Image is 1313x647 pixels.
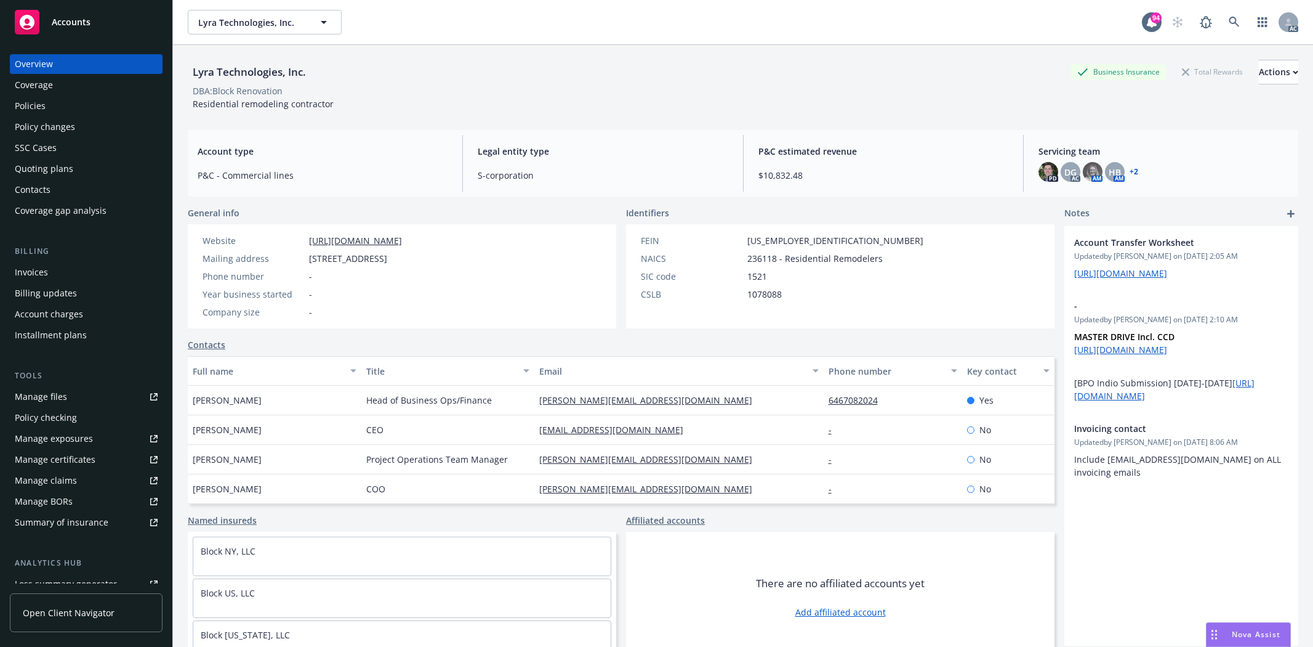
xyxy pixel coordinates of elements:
div: Summary of insurance [15,513,108,532]
div: Manage claims [15,471,77,490]
span: Residential remodeling contractor [193,98,334,110]
a: [URL][DOMAIN_NAME] [309,235,402,246]
a: Named insureds [188,514,257,527]
a: [PERSON_NAME][EMAIL_ADDRESS][DOMAIN_NAME] [539,454,762,465]
div: Title [366,365,516,378]
a: [EMAIL_ADDRESS][DOMAIN_NAME] [539,424,693,436]
span: Yes [979,394,994,407]
div: Manage certificates [15,450,95,470]
span: - [1074,299,1256,312]
span: COO [366,482,385,495]
span: [PERSON_NAME] [193,453,262,466]
div: Account charges [15,304,83,324]
a: Start snowing [1165,10,1190,35]
span: - [309,306,312,319]
a: Contacts [188,338,225,351]
span: [PERSON_NAME] [193,482,262,495]
span: - [309,270,312,283]
div: 94 [1150,12,1162,23]
div: Policies [15,96,46,116]
span: Include [EMAIL_ADDRESS][DOMAIN_NAME] on ALL invoicing emails [1074,454,1283,478]
div: Business Insurance [1071,64,1166,79]
a: Summary of insurance [10,513,163,532]
div: Policy checking [15,408,77,428]
div: Key contact [967,365,1036,378]
a: Coverage gap analysis [10,201,163,221]
div: Phone number [203,270,304,283]
a: Block [US_STATE], LLC [201,629,290,641]
a: Block US, LLC [201,587,255,599]
div: Analytics hub [10,557,163,569]
div: Year business started [203,288,304,301]
a: SSC Cases [10,138,163,158]
span: [US_EMPLOYER_IDENTIFICATION_NUMBER] [747,234,923,247]
a: +2 [1130,168,1138,176]
span: P&C estimated revenue [758,145,1008,158]
span: [PERSON_NAME] [193,423,262,436]
div: Invoicing contactUpdatedby [PERSON_NAME] on [DATE] 8:06 AMInclude [EMAIL_ADDRESS][DOMAIN_NAME] on... [1064,412,1298,489]
span: DG [1064,166,1077,179]
a: Report a Bug [1194,10,1218,35]
a: Loss summary generator [10,574,163,594]
span: No [979,482,991,495]
span: Legal entity type [478,145,728,158]
div: Website [203,234,304,247]
div: Loss summary generator [15,574,117,594]
a: [URL][DOMAIN_NAME] [1074,344,1167,356]
button: Nova Assist [1206,622,1291,647]
a: Accounts [10,5,163,39]
span: Identifiers [626,206,669,219]
span: There are no affiliated accounts yet [756,576,925,591]
img: photo [1038,162,1058,182]
div: Installment plans [15,325,87,345]
a: add [1283,206,1298,221]
a: Manage BORs [10,492,163,511]
p: [BPO Indio Submission] [DATE]-[DATE] [1074,376,1288,402]
div: Billing updates [15,283,77,303]
a: Quoting plans [10,159,163,179]
a: Coverage [10,75,163,95]
button: Actions [1259,60,1298,84]
span: CEO [366,423,383,436]
div: Manage exposures [15,429,93,449]
a: Manage claims [10,471,163,490]
div: Account Transfer WorksheetUpdatedby [PERSON_NAME] on [DATE] 2:05 AM[URL][DOMAIN_NAME] [1064,226,1298,290]
span: HB [1109,166,1121,179]
span: Updated by [PERSON_NAME] on [DATE] 2:10 AM [1074,314,1288,325]
span: Open Client Navigator [23,606,114,619]
span: S-corporation [478,169,728,182]
div: Quoting plans [15,159,73,179]
div: Full name [193,365,343,378]
a: Policies [10,96,163,116]
button: Title [361,356,535,386]
span: Notes [1064,206,1090,221]
a: Contacts [10,180,163,200]
span: P&C - Commercial lines [198,169,448,182]
a: Account charges [10,304,163,324]
span: Lyra Technologies, Inc. [198,16,305,29]
div: Overview [15,54,53,74]
div: DBA: Block Renovation [193,84,283,97]
span: 1521 [747,270,767,283]
span: Account type [198,145,448,158]
div: SIC code [641,270,742,283]
span: General info [188,206,239,219]
a: Block NY, LLC [201,545,255,557]
div: CSLB [641,288,742,301]
div: Policy changes [15,117,75,137]
div: Company size [203,306,304,319]
div: Coverage [15,75,53,95]
div: SSC Cases [15,138,57,158]
button: Full name [188,356,361,386]
a: Search [1222,10,1247,35]
img: photo [1083,162,1102,182]
div: Mailing address [203,252,304,265]
a: Manage exposures [10,429,163,449]
div: Invoices [15,262,48,282]
div: FEIN [641,234,742,247]
button: Email [534,356,823,386]
span: - [309,288,312,301]
div: Billing [10,245,163,258]
a: Add affiliated account [795,606,886,619]
a: Policy checking [10,408,163,428]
